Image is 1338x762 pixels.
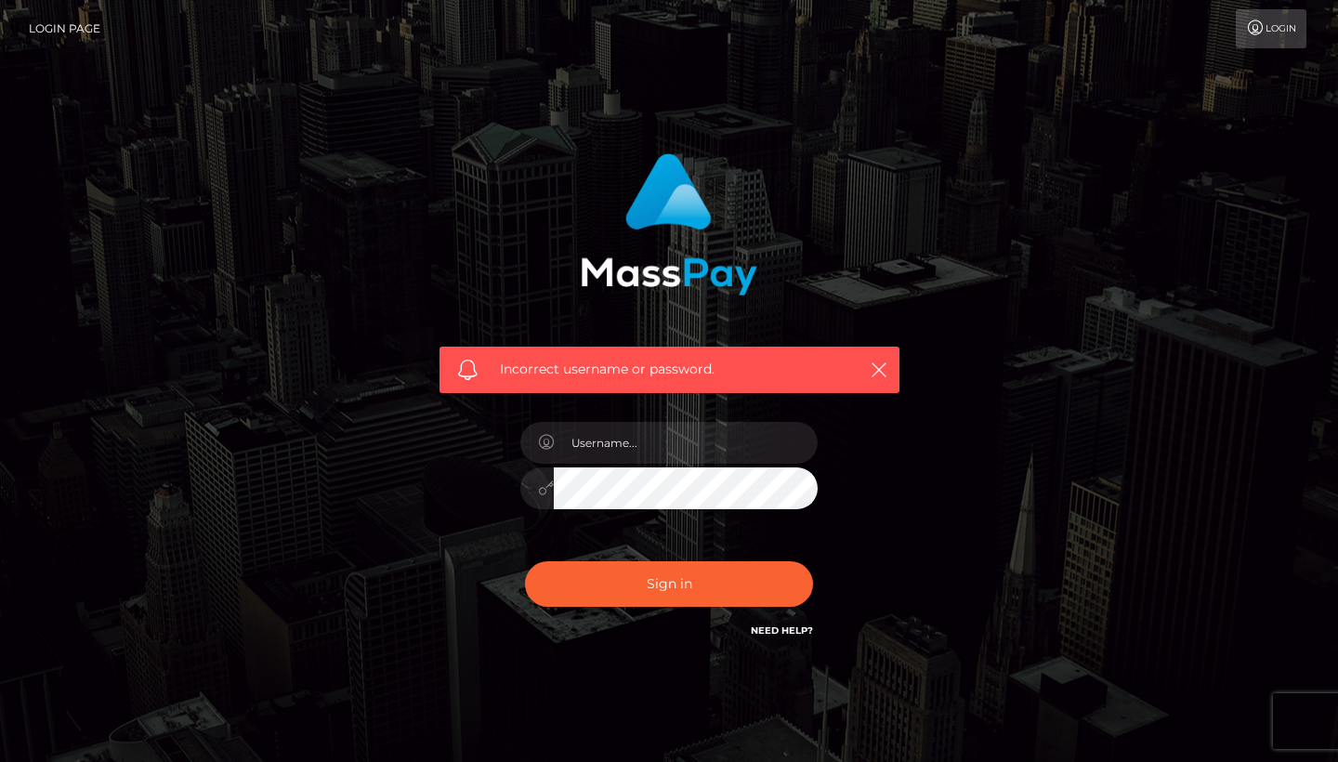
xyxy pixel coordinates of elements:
[525,561,813,607] button: Sign in
[581,153,757,296] img: MassPay Login
[751,624,813,637] a: Need Help?
[29,9,100,48] a: Login Page
[554,422,818,464] input: Username...
[500,360,839,379] span: Incorrect username or password.
[1236,9,1306,48] a: Login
